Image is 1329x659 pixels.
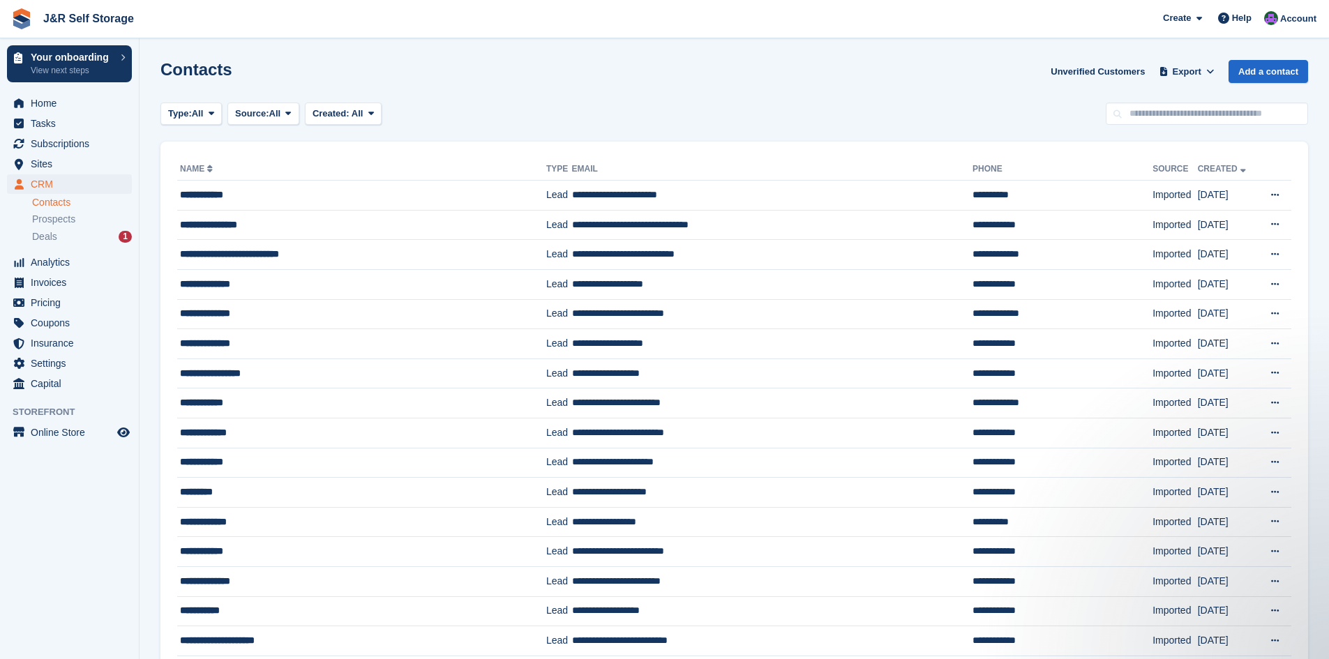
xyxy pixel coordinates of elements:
[11,8,32,29] img: stora-icon-8386f47178a22dfd0bd8f6a31ec36ba5ce8667c1dd55bd0f319d3a0aa187defe.svg
[31,273,114,292] span: Invoices
[546,388,572,418] td: Lead
[31,293,114,312] span: Pricing
[1198,448,1257,478] td: [DATE]
[7,154,132,174] a: menu
[546,478,572,508] td: Lead
[31,134,114,153] span: Subscriptions
[32,213,75,226] span: Prospects
[7,114,132,133] a: menu
[1173,65,1201,79] span: Export
[31,174,114,194] span: CRM
[352,108,363,119] span: All
[7,333,132,353] a: menu
[7,252,132,272] a: menu
[546,181,572,211] td: Lead
[1163,11,1191,25] span: Create
[1198,626,1257,656] td: [DATE]
[1198,210,1257,240] td: [DATE]
[31,64,114,77] p: View next steps
[31,333,114,353] span: Insurance
[1152,626,1197,656] td: Imported
[546,596,572,626] td: Lead
[546,210,572,240] td: Lead
[973,158,1152,181] th: Phone
[1152,210,1197,240] td: Imported
[31,374,114,393] span: Capital
[180,164,216,174] a: Name
[1152,181,1197,211] td: Imported
[160,103,222,126] button: Type: All
[1152,158,1197,181] th: Source
[1198,358,1257,388] td: [DATE]
[1198,240,1257,270] td: [DATE]
[546,566,572,596] td: Lead
[1045,60,1150,83] a: Unverified Customers
[7,354,132,373] a: menu
[235,107,269,121] span: Source:
[31,313,114,333] span: Coupons
[1152,299,1197,329] td: Imported
[269,107,281,121] span: All
[1152,596,1197,626] td: Imported
[31,93,114,113] span: Home
[227,103,299,126] button: Source: All
[1264,11,1278,25] img: Jordan Mahmood
[1152,269,1197,299] td: Imported
[1152,388,1197,418] td: Imported
[1152,478,1197,508] td: Imported
[32,212,132,227] a: Prospects
[1198,507,1257,537] td: [DATE]
[7,313,132,333] a: menu
[31,154,114,174] span: Sites
[546,507,572,537] td: Lead
[7,293,132,312] a: menu
[31,52,114,62] p: Your onboarding
[32,230,57,243] span: Deals
[1152,537,1197,567] td: Imported
[1156,60,1217,83] button: Export
[546,626,572,656] td: Lead
[168,107,192,121] span: Type:
[1198,269,1257,299] td: [DATE]
[1198,164,1249,174] a: Created
[31,354,114,373] span: Settings
[1198,329,1257,359] td: [DATE]
[313,108,350,119] span: Created:
[546,537,572,567] td: Lead
[546,269,572,299] td: Lead
[1152,240,1197,270] td: Imported
[38,7,140,30] a: J&R Self Storage
[7,374,132,393] a: menu
[1198,388,1257,418] td: [DATE]
[546,329,572,359] td: Lead
[546,158,572,181] th: Type
[1152,507,1197,537] td: Imported
[7,93,132,113] a: menu
[1198,537,1257,567] td: [DATE]
[572,158,973,181] th: Email
[1198,299,1257,329] td: [DATE]
[31,114,114,133] span: Tasks
[1152,329,1197,359] td: Imported
[1152,358,1197,388] td: Imported
[1152,566,1197,596] td: Imported
[1198,478,1257,508] td: [DATE]
[1280,12,1316,26] span: Account
[32,196,132,209] a: Contacts
[115,424,132,441] a: Preview store
[192,107,204,121] span: All
[13,405,139,419] span: Storefront
[1198,596,1257,626] td: [DATE]
[7,273,132,292] a: menu
[546,448,572,478] td: Lead
[1232,11,1252,25] span: Help
[31,423,114,442] span: Online Store
[546,299,572,329] td: Lead
[1229,60,1308,83] a: Add a contact
[7,423,132,442] a: menu
[1198,418,1257,448] td: [DATE]
[7,45,132,82] a: Your onboarding View next steps
[1152,448,1197,478] td: Imported
[1198,181,1257,211] td: [DATE]
[546,418,572,448] td: Lead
